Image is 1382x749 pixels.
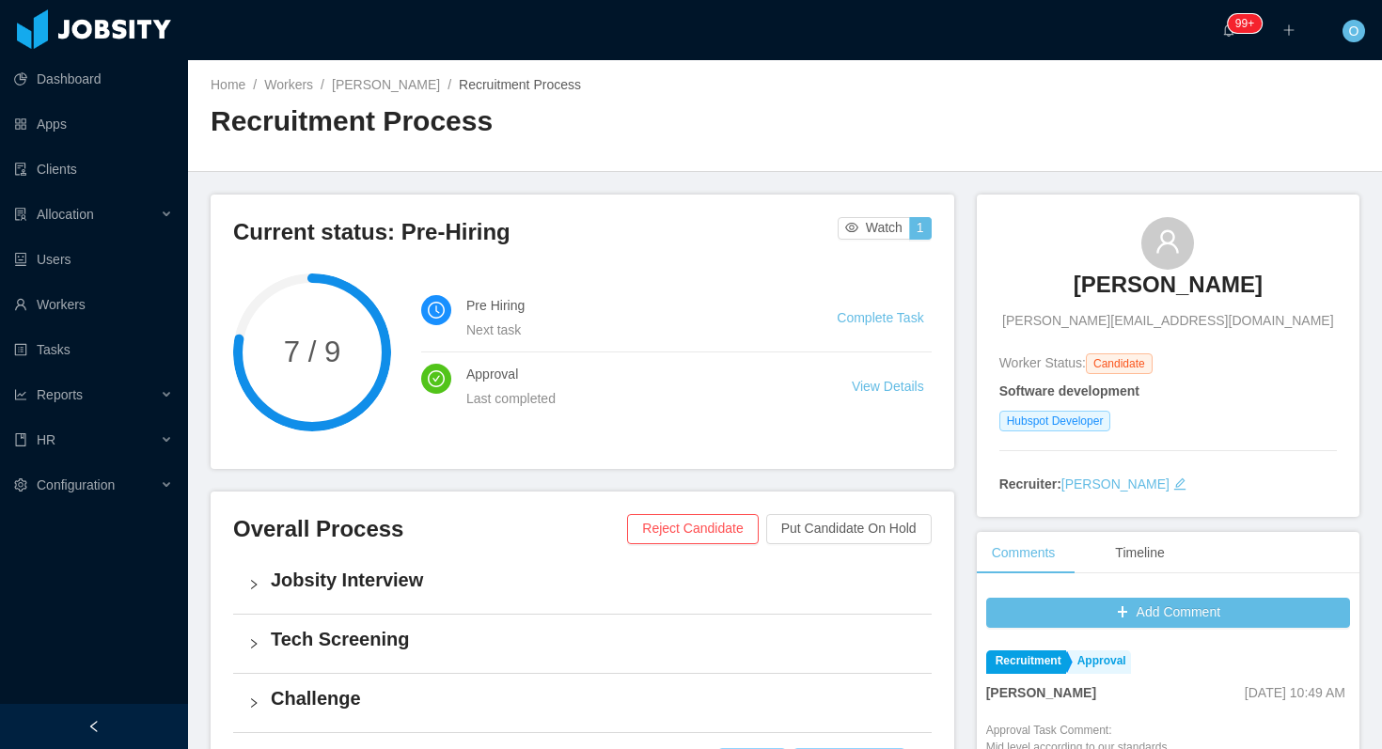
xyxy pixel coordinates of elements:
span: [PERSON_NAME][EMAIL_ADDRESS][DOMAIN_NAME] [1002,311,1333,331]
div: Next task [466,320,792,340]
h4: Pre Hiring [466,295,792,316]
button: Put Candidate On Hold [766,514,932,544]
i: icon: setting [14,478,27,492]
a: [PERSON_NAME] [332,77,440,92]
div: Comments [977,532,1071,574]
div: icon: rightChallenge [233,674,932,732]
i: icon: edit [1173,477,1186,491]
h2: Recruitment Process [211,102,785,141]
button: Reject Candidate [627,514,758,544]
a: icon: profileTasks [14,331,173,368]
h3: Current status: Pre-Hiring [233,217,838,247]
a: Home [211,77,245,92]
strong: Recruiter: [999,476,1061,492]
div: icon: rightTech Screening [233,615,932,673]
div: Timeline [1100,532,1179,574]
h3: [PERSON_NAME] [1074,270,1263,300]
h4: Jobsity Interview [271,567,917,593]
button: icon: plusAdd Comment [986,598,1350,628]
a: Workers [264,77,313,92]
span: Recruitment Process [459,77,581,92]
a: Recruitment [986,650,1066,674]
i: icon: line-chart [14,388,27,401]
span: Hubspot Developer [999,411,1111,431]
span: / [253,77,257,92]
a: icon: pie-chartDashboard [14,60,173,98]
h4: Challenge [271,685,917,711]
span: [DATE] 10:49 AM [1245,685,1345,700]
span: / [321,77,324,92]
span: Candidate [1086,353,1153,374]
strong: Software development [999,383,1139,398]
span: Configuration [37,477,115,492]
i: icon: plus [1282,23,1296,37]
span: / [448,77,451,92]
strong: [PERSON_NAME] [986,685,1096,700]
a: Approval [1068,650,1131,674]
span: Reports [37,387,83,402]
a: View Details [852,379,924,394]
span: O [1349,20,1359,42]
span: HR [37,432,55,447]
div: icon: rightJobsity Interview [233,555,932,614]
a: icon: auditClients [14,150,173,188]
i: icon: right [248,579,259,590]
i: icon: book [14,433,27,446]
a: icon: robotUsers [14,241,173,278]
i: icon: user [1154,228,1181,255]
i: icon: right [248,697,259,709]
sup: 1640 [1228,14,1262,33]
i: icon: check-circle [428,370,445,387]
span: Allocation [37,207,94,222]
i: icon: clock-circle [428,302,445,319]
button: 1 [909,217,932,240]
i: icon: solution [14,208,27,221]
a: icon: appstoreApps [14,105,173,143]
a: [PERSON_NAME] [1061,476,1170,492]
i: icon: right [248,638,259,649]
i: icon: bell [1222,23,1235,37]
a: [PERSON_NAME] [1074,270,1263,311]
span: Worker Status: [999,355,1086,370]
button: icon: eyeWatch [838,217,910,240]
a: icon: userWorkers [14,286,173,323]
span: 7 / 9 [233,337,391,367]
h3: Overall Process [233,514,627,544]
div: Last completed [466,388,807,409]
a: Complete Task [837,310,923,325]
h4: Approval [466,364,807,384]
h4: Tech Screening [271,626,917,652]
